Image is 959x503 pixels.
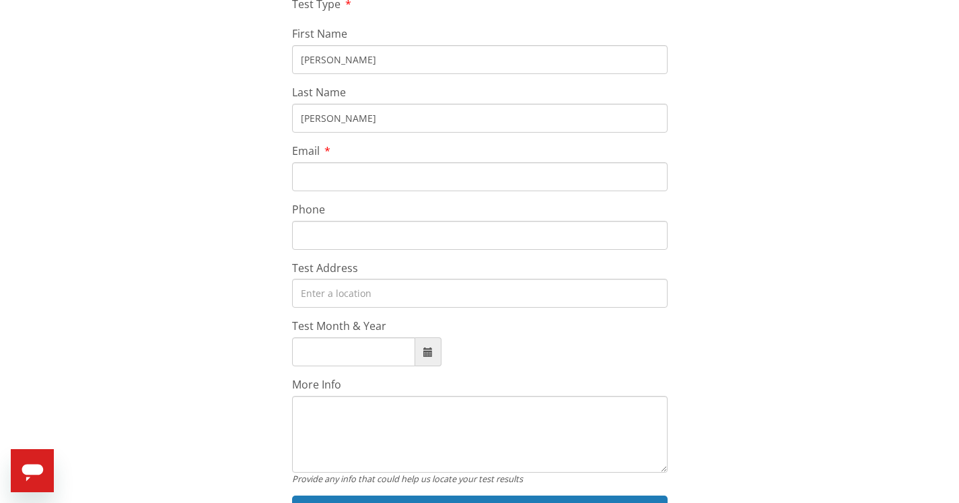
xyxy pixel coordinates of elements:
[292,26,347,41] span: First Name
[292,377,341,392] span: More Info
[292,318,386,333] span: Test Month & Year
[292,473,668,485] div: Provide any info that could help us locate your test results
[11,449,54,492] iframe: Button to launch messaging window
[292,261,358,275] span: Test Address
[292,279,668,308] input: Enter a location
[292,143,320,158] span: Email
[292,85,346,100] span: Last Name
[292,202,325,217] span: Phone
